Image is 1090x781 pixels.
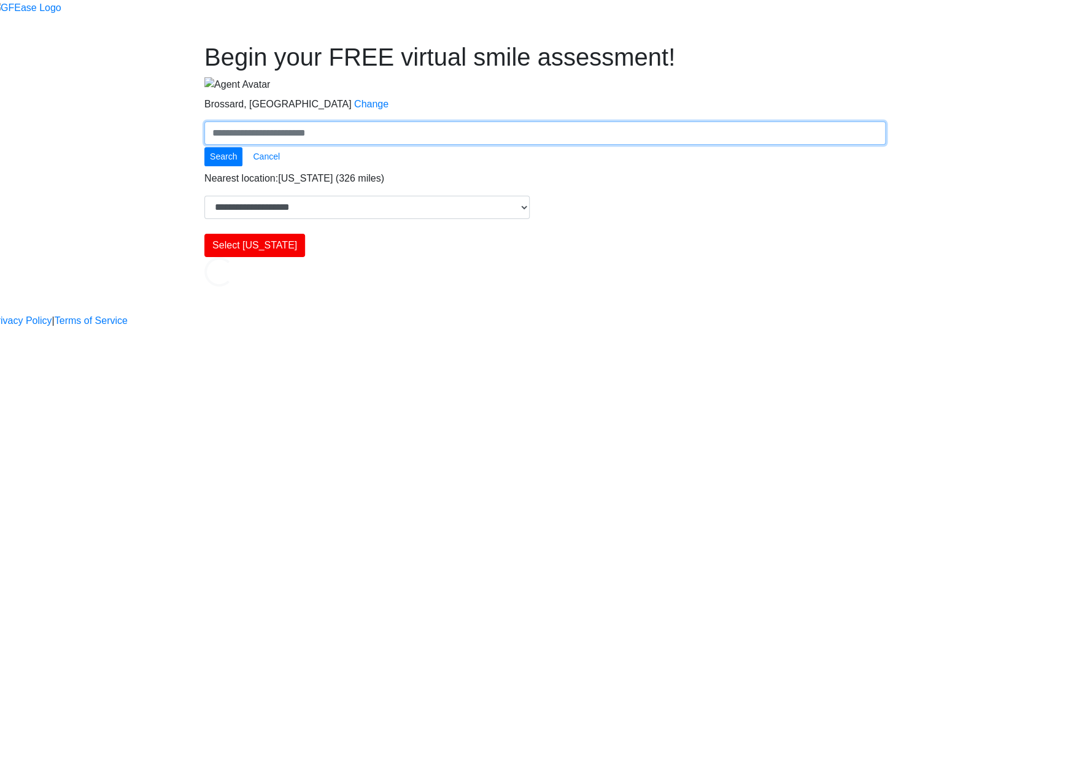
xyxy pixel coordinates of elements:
a: Terms of Service [55,314,128,328]
h1: Begin your FREE virtual smile assessment! [204,42,886,72]
button: Select [US_STATE] [204,234,305,257]
button: Cancel [247,147,285,166]
a: | [52,314,55,328]
span: [US_STATE] [278,173,333,183]
button: Search [204,147,242,166]
img: Agent Avatar [204,77,270,92]
span: (326 miles) [336,173,384,183]
a: Change [354,99,388,109]
p: Nearest location: [204,171,886,186]
span: Brossard, [GEOGRAPHIC_DATA] [204,99,351,109]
